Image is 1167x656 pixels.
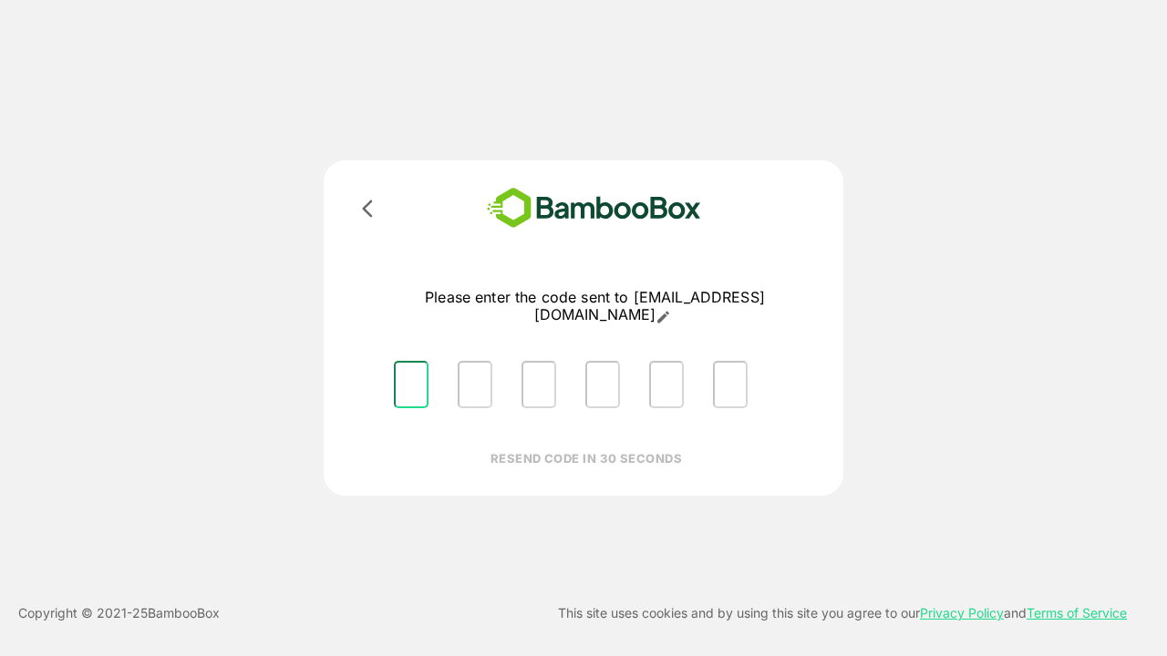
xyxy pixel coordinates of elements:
p: Please enter the code sent to [EMAIL_ADDRESS][DOMAIN_NAME] [379,289,811,324]
a: Terms of Service [1027,605,1127,620]
input: Please enter OTP character 2 [458,361,492,408]
input: Please enter OTP character 1 [394,361,429,408]
img: bamboobox [460,182,728,234]
p: Copyright © 2021- 25 BambooBox [18,602,220,624]
input: Please enter OTP character 5 [649,361,684,408]
input: Please enter OTP character 6 [713,361,748,408]
input: Please enter OTP character 3 [522,361,556,408]
a: Privacy Policy [920,605,1004,620]
input: Please enter OTP character 4 [585,361,620,408]
p: This site uses cookies and by using this site you agree to our and [558,602,1127,624]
